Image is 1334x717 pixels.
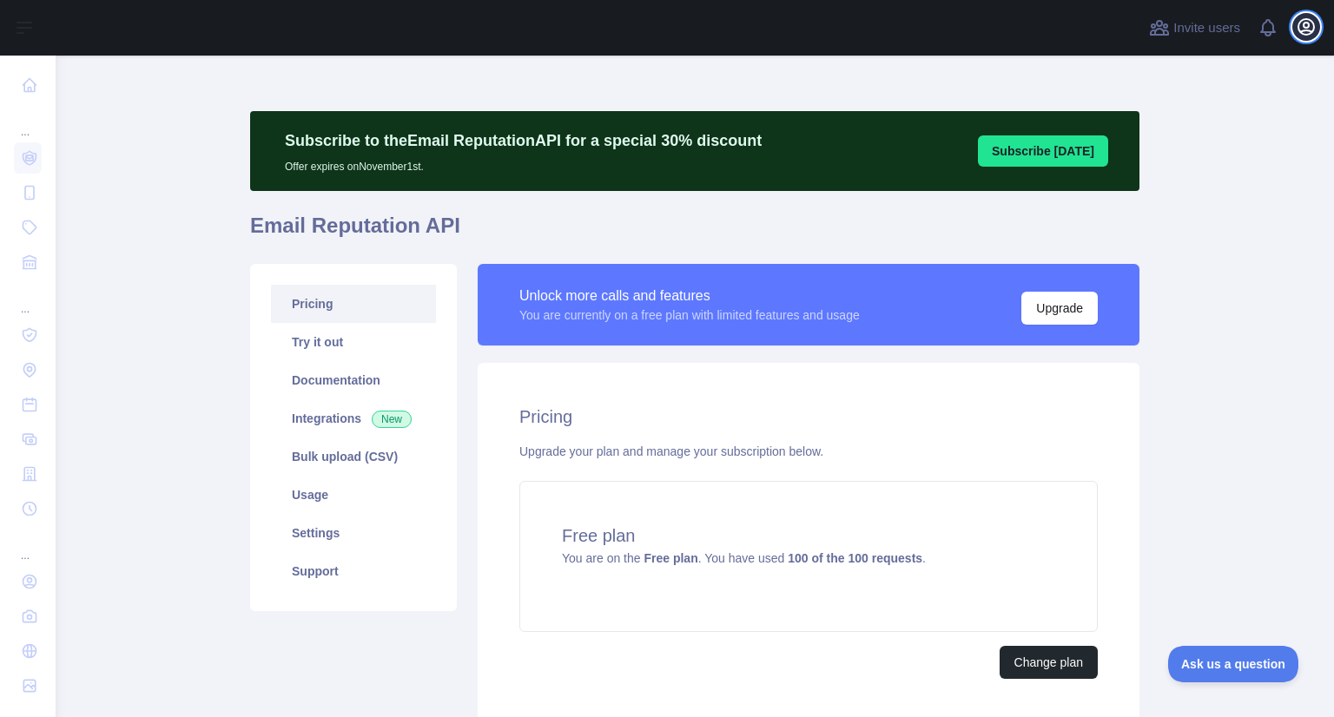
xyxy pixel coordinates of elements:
a: Pricing [271,285,436,323]
h2: Pricing [519,405,1098,429]
div: Unlock more calls and features [519,286,860,306]
div: You are currently on a free plan with limited features and usage [519,306,860,324]
strong: Free plan [644,551,697,565]
p: Subscribe to the Email Reputation API for a special 30 % discount [285,128,762,153]
button: Change plan [1000,646,1098,679]
button: Subscribe [DATE] [978,135,1108,167]
div: ... [14,104,42,139]
a: Bulk upload (CSV) [271,437,436,476]
a: Try it out [271,323,436,361]
a: Settings [271,514,436,552]
h4: Free plan [562,523,1055,548]
div: ... [14,281,42,316]
span: Invite users [1173,18,1240,38]
p: Offer expires on November 1st. [285,153,762,174]
iframe: Toggle Customer Support [1168,646,1299,682]
div: ... [14,528,42,562]
a: Integrations New [271,399,436,437]
div: Upgrade your plan and manage your subscription below. [519,443,1098,460]
button: Upgrade [1021,292,1098,325]
span: New [372,411,412,428]
a: Support [271,552,436,590]
h1: Email Reputation API [250,212,1139,253]
button: Invite users [1146,14,1244,42]
span: You are on the . You have used . [562,551,926,565]
a: Usage [271,476,436,514]
a: Documentation [271,361,436,399]
strong: 100 of the 100 requests [788,551,922,565]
